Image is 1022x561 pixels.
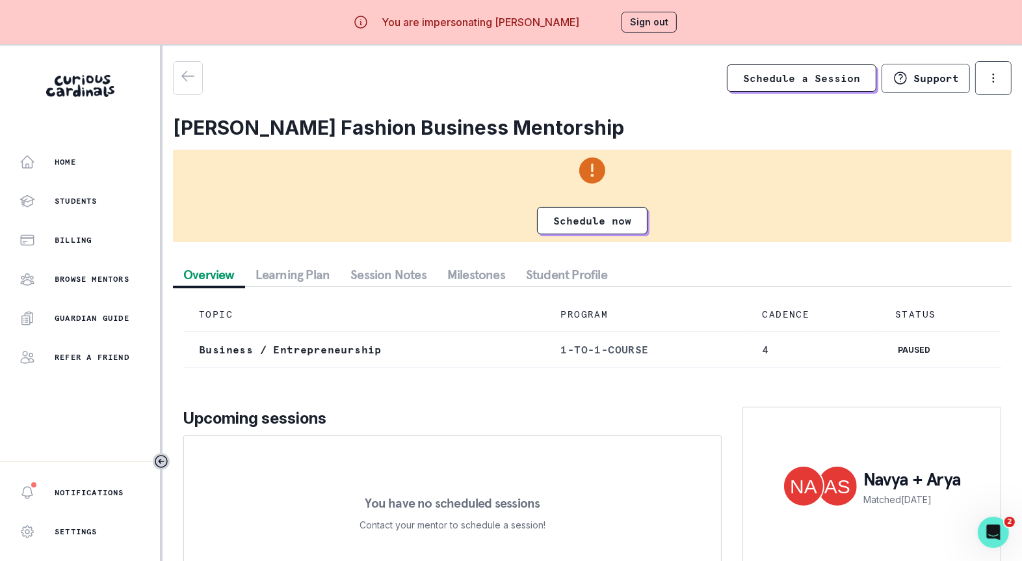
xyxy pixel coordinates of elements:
button: Overview [173,263,245,286]
p: Browse Mentors [55,274,129,284]
button: Milestones [437,263,516,286]
p: Notifications [55,487,124,498]
button: options [975,61,1012,95]
p: Billing [55,235,92,245]
h2: [PERSON_NAME] Fashion Business Mentorship [173,116,1012,139]
a: Schedule a Session [727,64,876,92]
td: 4 [747,332,880,368]
button: Student Profile [516,263,618,286]
button: Session Notes [340,263,437,286]
td: PROGRAM [545,297,747,332]
p: Settings [55,527,98,537]
p: Guardian Guide [55,313,129,323]
img: Navya Agarwal [784,467,823,506]
p: Navya + Arya [863,467,962,493]
td: STATUS [880,297,1001,332]
p: Refer a friend [55,352,129,363]
span: paused [895,344,933,357]
button: Sign out [622,12,677,33]
a: Schedule now [537,207,648,234]
td: Business / Entrepreneurship [183,332,545,368]
p: You have no scheduled sessions [365,497,540,510]
p: Contact your mentor to schedule a session! [360,517,545,533]
img: Curious Cardinals Logo [46,75,114,97]
p: Home [55,157,76,167]
button: Learning Plan [245,263,341,286]
p: Students [55,196,98,206]
button: Toggle sidebar [153,453,170,470]
iframe: Intercom live chat [978,517,1009,548]
td: TOPIC [183,297,545,332]
p: Matched [DATE] [863,493,962,506]
p: Upcoming sessions [183,407,722,430]
span: 2 [1004,517,1015,527]
td: 1-to-1-course [545,332,747,368]
p: Support [913,72,959,85]
td: CADENCE [747,297,880,332]
img: Arya Sehgal [818,467,857,506]
button: Support [882,64,970,93]
p: You are impersonating [PERSON_NAME] [382,14,579,30]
